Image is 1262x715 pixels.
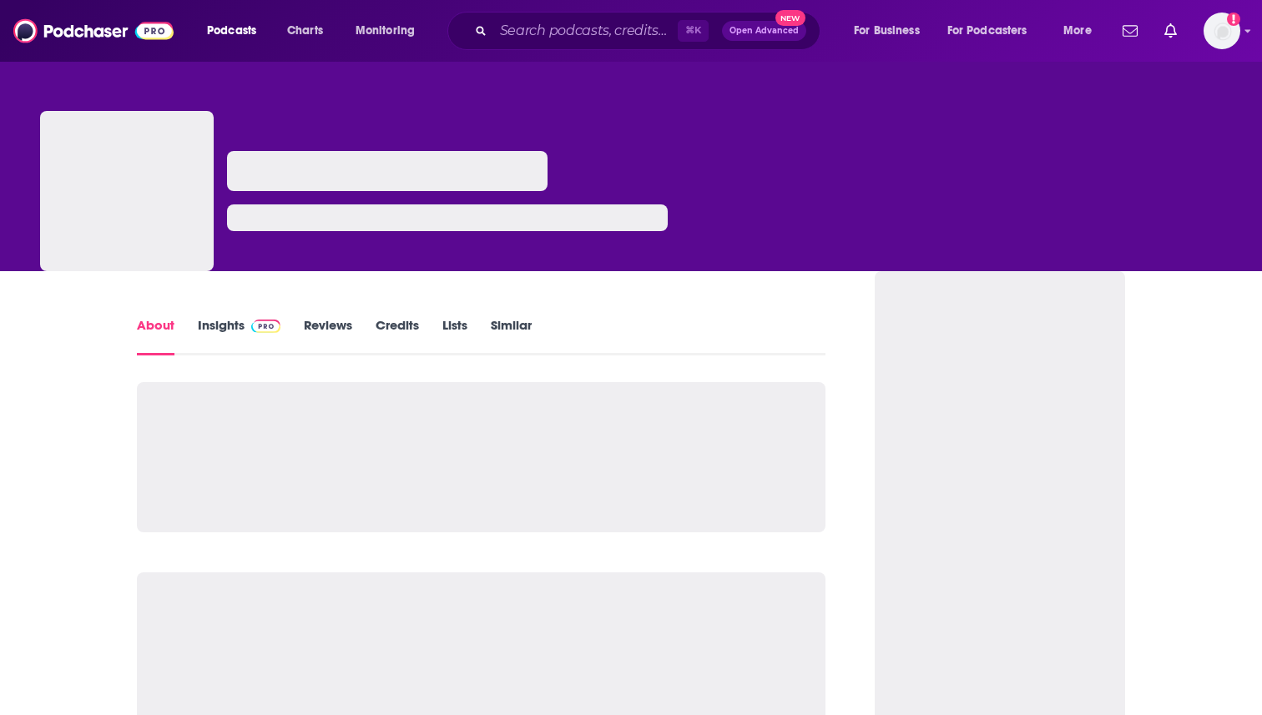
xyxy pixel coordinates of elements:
button: Show profile menu [1204,13,1240,49]
img: Podchaser - Follow, Share and Rate Podcasts [13,15,174,47]
span: ⌘ K [678,20,709,42]
button: open menu [936,18,1052,44]
span: More [1063,19,1092,43]
span: Logged in as ellerylsmith123 [1204,13,1240,49]
span: For Podcasters [947,19,1027,43]
span: Open Advanced [729,27,799,35]
button: Open AdvancedNew [722,21,806,41]
svg: Add a profile image [1227,13,1240,26]
span: Monitoring [356,19,415,43]
a: Reviews [304,317,352,355]
button: open menu [842,18,941,44]
a: Credits [376,317,419,355]
a: About [137,317,174,355]
span: New [775,10,805,26]
a: Charts [276,18,333,44]
input: Search podcasts, credits, & more... [493,18,678,44]
div: Search podcasts, credits, & more... [463,12,836,50]
a: Similar [491,317,532,355]
img: User Profile [1204,13,1240,49]
button: open menu [344,18,437,44]
button: open menu [195,18,278,44]
a: InsightsPodchaser Pro [198,317,280,355]
button: open menu [1052,18,1113,44]
a: Show notifications dropdown [1116,17,1144,45]
span: Charts [287,19,323,43]
span: Podcasts [207,19,256,43]
span: For Business [854,19,920,43]
a: Lists [442,317,467,355]
a: Show notifications dropdown [1158,17,1184,45]
img: Podchaser Pro [251,320,280,333]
